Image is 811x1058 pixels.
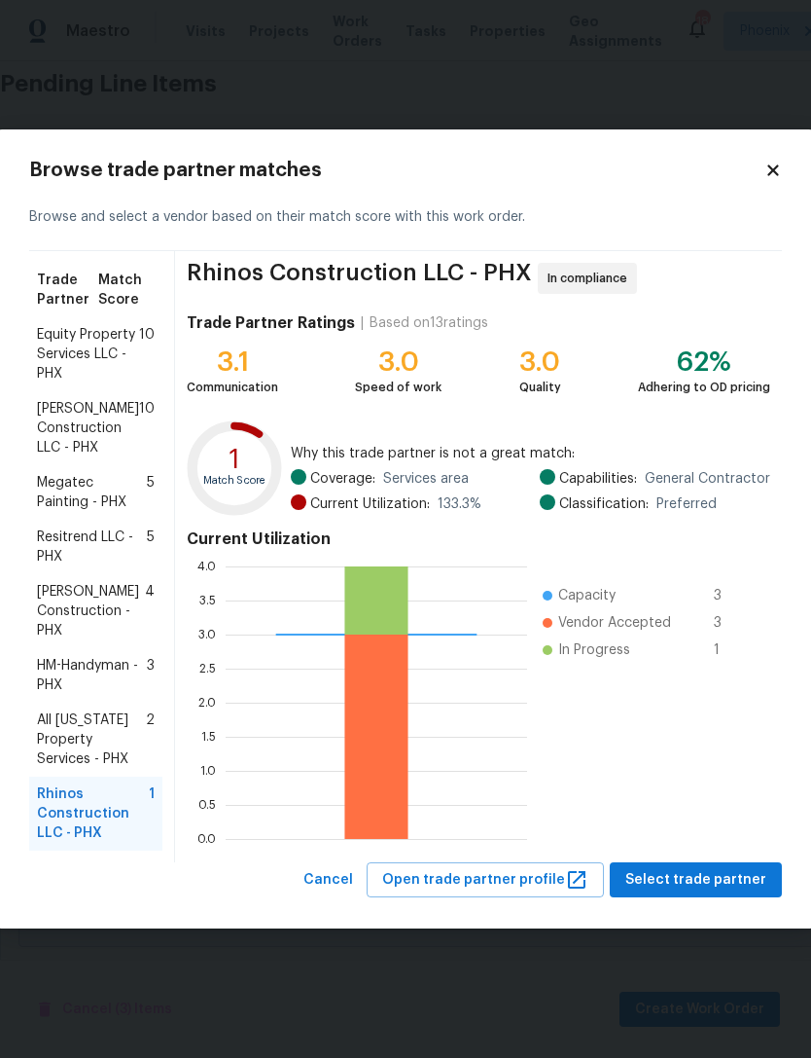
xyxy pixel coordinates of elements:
span: [PERSON_NAME] Construction - PHX [37,582,145,640]
text: Match Score [203,476,266,487]
text: 1.0 [200,765,216,777]
span: Megatec Painting - PHX [37,473,147,512]
div: Based on 13 ratings [370,313,488,333]
span: 4 [145,582,155,640]
div: 3.1 [187,352,278,372]
span: Preferred [656,494,717,514]
button: Open trade partner profile [367,862,604,898]
text: 1 [229,447,240,473]
span: 3 [714,613,745,633]
div: | [355,313,370,333]
span: 1 [714,640,745,660]
text: 3.0 [198,629,216,640]
span: 5 [147,528,155,566]
span: In Progress [558,640,630,660]
text: 2.0 [198,697,216,709]
text: 1.5 [201,731,216,743]
span: Coverage: [310,469,375,489]
div: Adhering to OD pricing [638,378,770,397]
div: Communication [187,378,278,397]
span: Open trade partner profile [382,868,588,893]
span: Services area [383,469,469,489]
span: 3 [147,656,155,695]
span: HM-Handyman - PHX [37,656,147,695]
span: In compliance [547,269,635,288]
span: 133.3 % [438,494,481,514]
div: 62% [638,352,770,372]
text: 3.5 [199,595,216,606]
button: Cancel [296,862,361,898]
text: 0.0 [197,833,216,845]
span: 2 [146,711,155,769]
h4: Current Utilization [187,529,770,549]
span: Resitrend LLC - PHX [37,528,147,566]
span: General Contractor [645,469,770,489]
text: 2.5 [199,663,216,675]
span: Classification: [559,494,649,514]
text: 4.0 [197,561,216,572]
span: 5 [147,473,155,512]
div: Browse and select a vendor based on their match score with this work order. [29,184,782,251]
span: Trade Partner [37,271,98,310]
h4: Trade Partner Ratings [187,313,355,333]
span: Cancel [303,868,353,893]
div: 3.0 [355,352,441,372]
span: All [US_STATE] Property Services - PHX [37,711,146,769]
span: [PERSON_NAME] Construction LLC - PHX [37,399,139,457]
span: Rhinos Construction LLC - PHX [187,263,532,294]
span: Rhinos Construction LLC - PHX [37,784,149,843]
div: 3.0 [519,352,561,372]
span: 10 [139,325,155,383]
text: 0.5 [198,799,216,811]
span: Select trade partner [625,868,766,893]
span: Vendor Accepted [558,613,671,633]
span: Capabilities: [559,469,637,489]
span: 3 [714,586,745,605]
span: Why this trade partner is not a great match: [291,444,770,463]
span: Match Score [98,271,155,310]
div: Quality [519,378,561,397]
button: Select trade partner [610,862,782,898]
span: Capacity [558,586,616,605]
span: Current Utilization: [310,494,430,514]
span: 10 [139,399,155,457]
span: 1 [149,784,155,843]
h2: Browse trade partner matches [29,161,764,180]
span: Equity Property Services LLC - PHX [37,325,139,383]
div: Speed of work [355,378,441,397]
